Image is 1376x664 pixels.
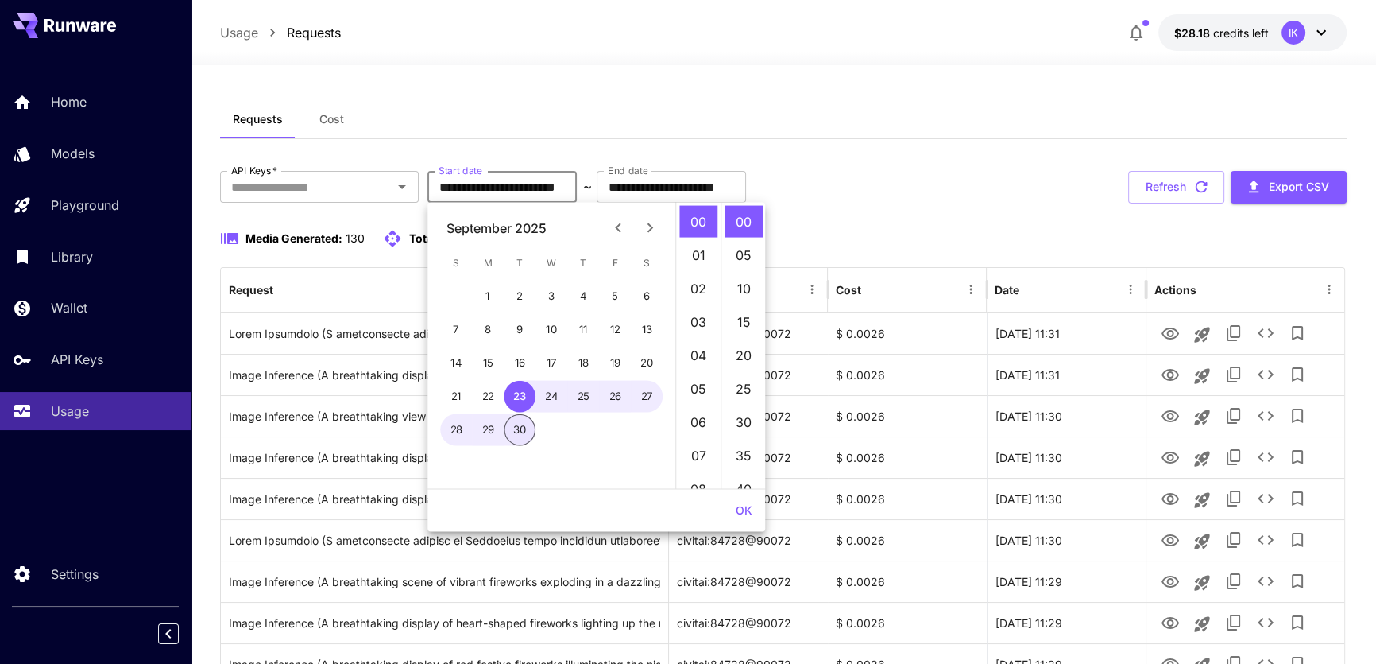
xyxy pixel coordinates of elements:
[828,561,987,602] div: $ 0.0026
[1128,171,1224,204] button: Refresh
[725,306,763,338] li: 15 minutes
[51,196,119,215] p: Playground
[472,414,504,446] button: 29
[836,283,861,297] div: Cost
[567,314,599,346] button: 11
[439,164,482,177] label: Start date
[1154,316,1186,349] button: View
[535,348,567,379] button: 17
[1154,482,1186,515] button: View
[220,23,258,42] a: Usage
[1154,399,1186,432] button: View
[582,177,591,196] p: ~
[1250,483,1281,515] button: See details
[679,406,717,438] li: 6 hours
[599,314,631,346] button: 12
[472,314,504,346] button: 8
[1174,26,1213,40] span: $28.18
[229,561,660,602] div: Click to copy prompt
[1158,14,1347,51] button: $28.17564IK
[599,348,631,379] button: 19
[1281,565,1313,597] button: Add to library
[231,164,277,177] label: API Keys
[1218,524,1250,556] button: Copy TaskUUID
[229,479,660,519] div: Click to copy prompt
[669,519,828,561] div: civitai:84728@90072
[679,306,717,338] li: 3 hours
[229,437,660,478] div: Click to copy prompt
[1186,484,1218,516] button: Launch in playground
[679,239,717,271] li: 1 hours
[632,247,661,279] span: Saturday
[602,212,634,244] button: Previous month
[1174,25,1269,41] div: $28.17564
[987,561,1146,602] div: 30 Sep, 2025 11:29
[535,381,567,413] button: 24
[275,278,297,301] button: Sort
[828,313,987,354] div: $ 0.0026
[1218,317,1250,349] button: Copy TaskUUID
[725,406,763,438] li: 30 minutes
[51,92,87,111] p: Home
[51,565,99,584] p: Settings
[1213,26,1269,40] span: credits left
[535,314,567,346] button: 10
[729,496,759,526] button: OK
[676,203,721,489] ul: Select hours
[567,381,599,413] button: 25
[987,395,1146,437] div: 30 Sep, 2025 11:30
[535,281,567,313] button: 3
[504,314,535,346] button: 9
[1154,441,1186,473] button: View
[987,313,1146,354] div: 30 Sep, 2025 11:31
[669,602,828,643] div: civitai:84728@90072
[1186,360,1218,392] button: Launch in playground
[569,247,597,279] span: Thursday
[567,281,599,313] button: 4
[599,281,631,313] button: 5
[1281,21,1305,45] div: IK
[725,373,763,405] li: 25 minutes
[345,231,364,245] span: 130
[679,440,717,472] li: 7 hours
[1250,400,1281,432] button: See details
[1281,441,1313,473] button: Add to library
[679,473,717,505] li: 8 hours
[1154,358,1186,390] button: View
[391,176,413,198] button: Open
[679,340,717,371] li: 4 hours
[631,314,663,346] button: 13
[473,247,502,279] span: Monday
[1218,400,1250,432] button: Copy TaskUUID
[725,440,763,472] li: 35 minutes
[1154,283,1196,297] div: Actions
[408,231,511,245] span: Total API requests:
[725,239,763,271] li: 5 minutes
[170,619,191,648] div: Collapse sidebar
[1218,565,1250,597] button: Copy TaskUUID
[1250,565,1281,597] button: See details
[1021,278,1043,301] button: Sort
[158,623,179,644] button: Collapse sidebar
[446,219,547,238] div: September 2025
[1281,317,1313,349] button: Add to library
[1186,319,1218,351] button: Launch in playground
[987,602,1146,643] div: 30 Sep, 2025 11:29
[505,247,534,279] span: Tuesday
[987,519,1146,561] div: 30 Sep, 2025 11:30
[440,414,472,446] button: 28
[631,381,663,413] button: 27
[828,478,987,519] div: $ 0.0026
[679,206,717,238] li: 0 hours
[634,212,666,244] button: Next month
[1154,523,1186,556] button: View
[1250,359,1281,390] button: See details
[1218,607,1250,639] button: Copy TaskUUID
[1281,483,1313,515] button: Add to library
[51,247,93,266] p: Library
[1281,400,1313,432] button: Add to library
[1186,402,1218,433] button: Launch in playground
[599,381,631,413] button: 26
[504,281,535,313] button: 2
